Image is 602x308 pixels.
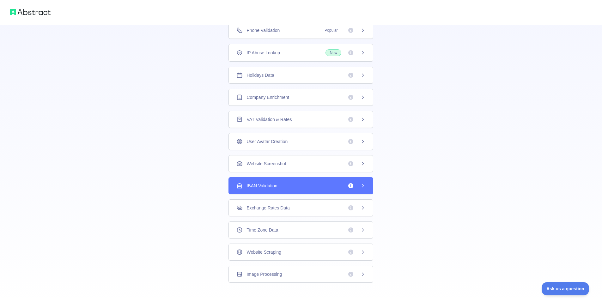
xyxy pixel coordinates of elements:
[246,138,288,145] span: User Avatar Creation
[246,50,280,56] span: IP Abuse Lookup
[246,271,282,277] span: Image Processing
[246,94,289,100] span: Company Enrichment
[325,49,341,56] span: New
[10,8,51,16] img: Abstract logo
[542,282,589,295] iframe: Toggle Customer Support
[246,160,286,167] span: Website Screenshot
[246,205,289,211] span: Exchange Rates Data
[246,116,292,123] span: VAT Validation & Rates
[246,27,280,33] span: Phone Validation
[246,183,277,189] span: IBAN Validation
[246,72,274,78] span: Holidays Data
[246,249,281,255] span: Website Scraping
[321,27,341,33] span: Popular
[246,227,278,233] span: Time Zone Data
